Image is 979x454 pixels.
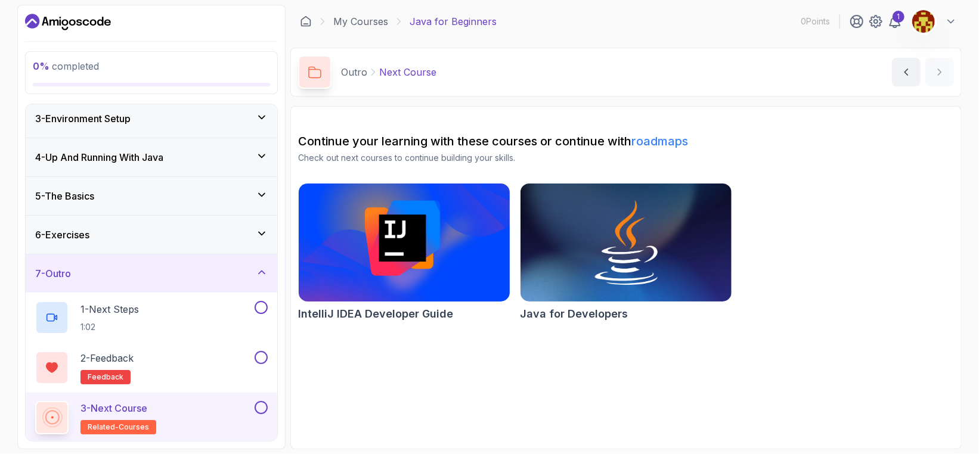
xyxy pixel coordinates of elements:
button: 3-Environment Setup [26,99,277,138]
a: Dashboard [300,15,312,27]
p: Outro [341,65,367,79]
p: 1:02 [80,321,139,333]
span: completed [33,60,99,72]
img: IntelliJ IDEA Developer Guide card [293,181,515,304]
h3: 6 - Exercises [35,228,89,242]
h2: Java for Developers [520,306,628,322]
button: 1-Next Steps1:02 [35,301,268,334]
button: 4-Up And Running With Java [26,138,277,176]
p: 1 - Next Steps [80,302,139,316]
a: IntelliJ IDEA Developer Guide cardIntelliJ IDEA Developer Guide [298,183,510,322]
h2: Continue your learning with these courses or continue with [298,133,954,150]
a: Java for Developers cardJava for Developers [520,183,732,322]
p: Java for Beginners [410,14,497,29]
button: user profile image [912,10,957,33]
a: roadmaps [631,134,688,148]
img: user profile image [912,10,935,33]
a: Dashboard [25,13,111,32]
button: 2-Feedbackfeedback [35,351,268,384]
span: related-courses [88,422,149,432]
p: 0 Points [801,15,830,27]
button: 6-Exercises [26,216,277,254]
span: feedback [88,372,123,382]
div: 1 [893,11,904,23]
h3: 5 - The Basics [35,189,94,203]
button: 7-Outro [26,254,277,293]
p: Next Course [379,65,436,79]
a: My Courses [333,14,388,29]
h2: IntelliJ IDEA Developer Guide [298,306,453,322]
img: Java for Developers card [521,184,732,301]
h3: 4 - Up And Running With Java [35,150,163,164]
span: 0 % [33,60,49,72]
p: 2 - Feedback [80,351,134,365]
p: 3 - Next Course [80,401,147,415]
button: next content [925,58,954,86]
h3: 7 - Outro [35,266,71,281]
button: previous content [892,58,921,86]
button: 5-The Basics [26,177,277,215]
p: Check out next courses to continue building your skills. [298,152,954,164]
button: 3-Next Courserelated-courses [35,401,268,434]
h3: 3 - Environment Setup [35,111,131,126]
a: 1 [888,14,902,29]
